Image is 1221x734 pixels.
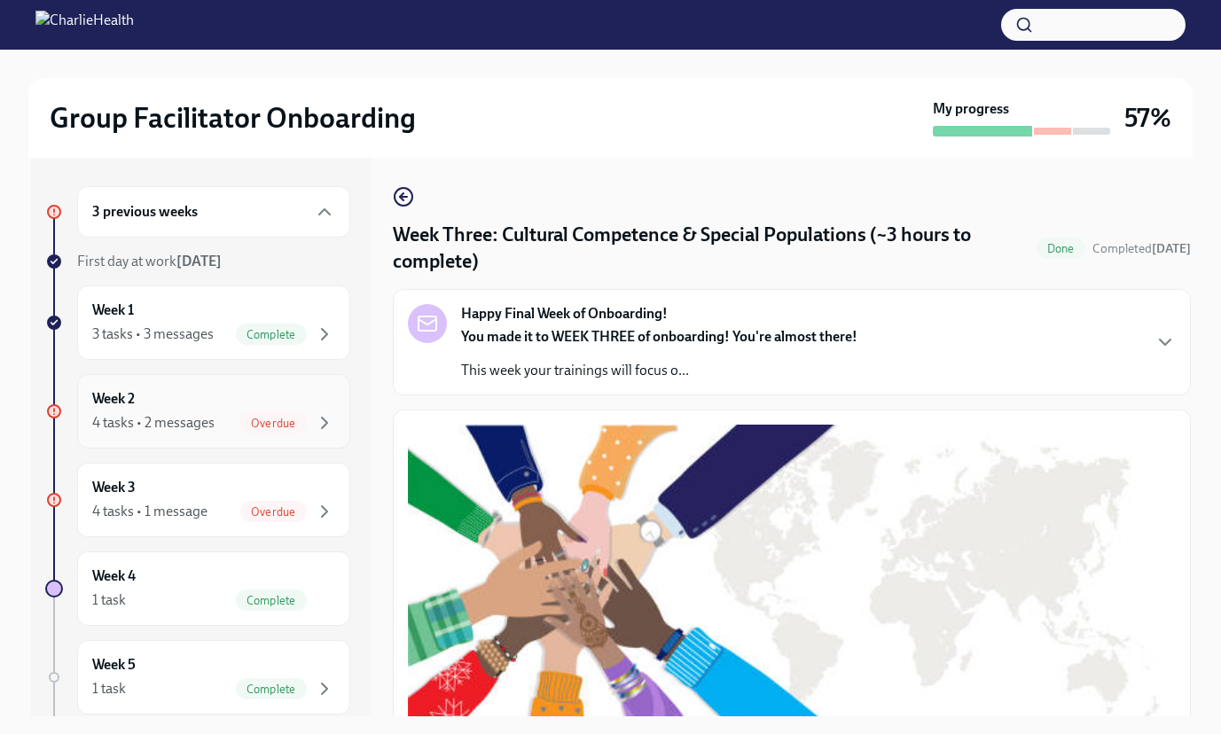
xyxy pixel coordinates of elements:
span: Complete [236,328,307,341]
h3: 57% [1124,102,1171,134]
a: Week 24 tasks • 2 messagesOverdue [45,374,350,449]
span: Complete [236,594,307,607]
h6: Week 2 [92,389,135,409]
h6: Week 4 [92,566,136,586]
h6: 3 previous weeks [92,202,198,222]
h4: Week Three: Cultural Competence & Special Populations (~3 hours to complete) [393,222,1029,275]
h6: Week 5 [92,655,136,675]
p: This week your trainings will focus o... [461,361,857,380]
a: Week 34 tasks • 1 messageOverdue [45,463,350,537]
div: 1 task [92,590,126,610]
div: 3 previous weeks [77,186,350,238]
h2: Group Facilitator Onboarding [50,100,416,136]
span: Completed [1092,241,1191,256]
div: 1 task [92,679,126,699]
strong: [DATE] [176,253,222,269]
div: 3 tasks • 3 messages [92,324,214,344]
a: First day at work[DATE] [45,252,350,271]
h6: Week 1 [92,301,134,320]
span: Complete [236,683,307,696]
span: First day at work [77,253,222,269]
strong: You made it to WEEK THREE of onboarding! You're almost there! [461,328,857,345]
strong: Happy Final Week of Onboarding! [461,304,668,324]
strong: [DATE] [1152,241,1191,256]
span: Done [1037,242,1085,255]
a: Week 13 tasks • 3 messagesComplete [45,285,350,360]
span: Overdue [240,417,306,430]
a: Week 41 taskComplete [45,551,350,626]
span: Overdue [240,505,306,519]
img: CharlieHealth [35,11,134,39]
div: 4 tasks • 2 messages [92,413,215,433]
span: October 2nd, 2025 19:39 [1092,240,1191,257]
a: Week 51 taskComplete [45,640,350,714]
h6: Week 3 [92,478,136,497]
strong: My progress [933,99,1009,119]
div: 4 tasks • 1 message [92,502,207,521]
